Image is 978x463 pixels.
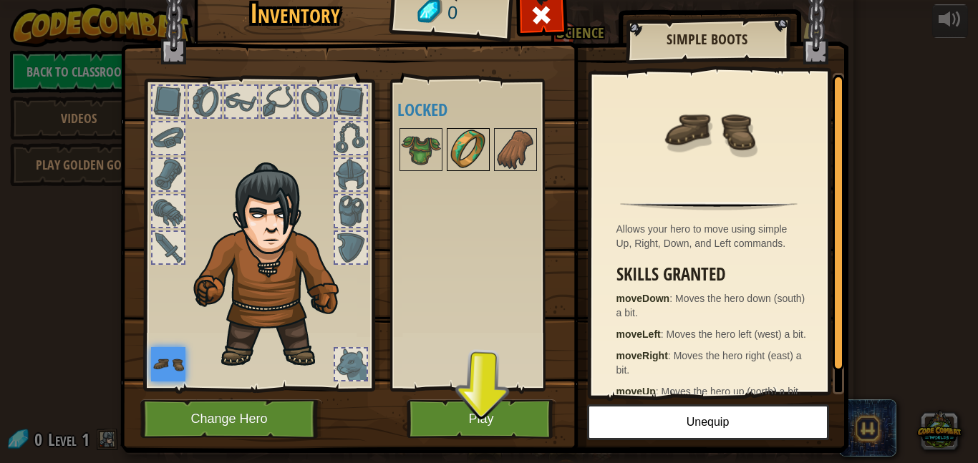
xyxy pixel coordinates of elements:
[495,130,536,170] img: portrait.png
[616,222,809,250] div: Allows your hero to move using simple Up, Right, Down, and Left commands.
[669,293,675,304] span: :
[448,130,488,170] img: portrait.png
[656,386,662,397] span: :
[587,404,829,440] button: Unequip
[407,399,556,439] button: Play
[401,130,441,170] img: portrait.png
[662,386,801,397] span: Moves the hero up (north) a bit.
[616,386,656,397] strong: moveUp
[616,328,661,340] strong: moveLeft
[661,328,667,340] span: :
[668,350,674,361] span: :
[620,202,797,210] img: hr.png
[140,399,322,439] button: Change Hero
[616,350,802,376] span: Moves the hero right (east) a bit.
[187,162,362,370] img: hair_2.png
[662,84,755,177] img: portrait.png
[397,100,566,119] h4: Locked
[667,328,806,340] span: Moves the hero left (west) a bit.
[616,265,809,284] h3: Skills Granted
[151,347,185,381] img: portrait.png
[616,293,670,304] strong: moveDown
[616,293,805,318] span: Moves the hero down (south) a bit.
[640,31,775,47] h2: Simple Boots
[616,350,668,361] strong: moveRight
